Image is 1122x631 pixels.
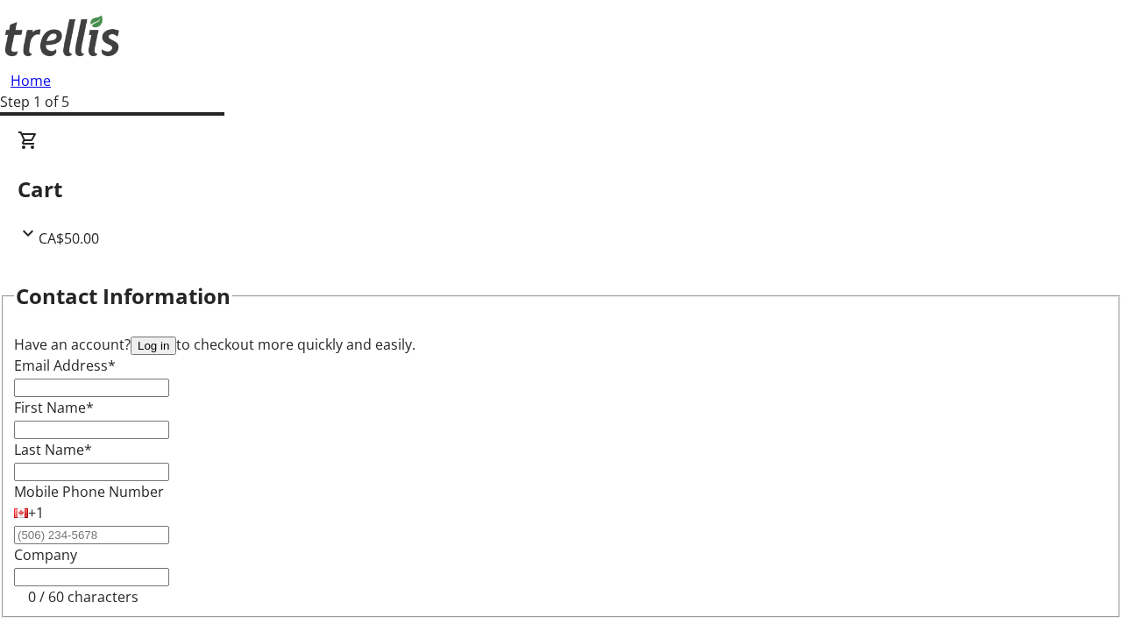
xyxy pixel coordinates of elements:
h2: Cart [18,174,1104,205]
button: Log in [131,337,176,355]
div: Have an account? to checkout more quickly and easily. [14,334,1108,355]
div: CartCA$50.00 [18,130,1104,249]
span: CA$50.00 [39,229,99,248]
label: Email Address* [14,356,116,375]
tr-character-limit: 0 / 60 characters [28,587,138,606]
label: First Name* [14,398,94,417]
input: (506) 234-5678 [14,526,169,544]
label: Mobile Phone Number [14,482,164,501]
label: Company [14,545,77,564]
label: Last Name* [14,440,92,459]
h2: Contact Information [16,280,231,312]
